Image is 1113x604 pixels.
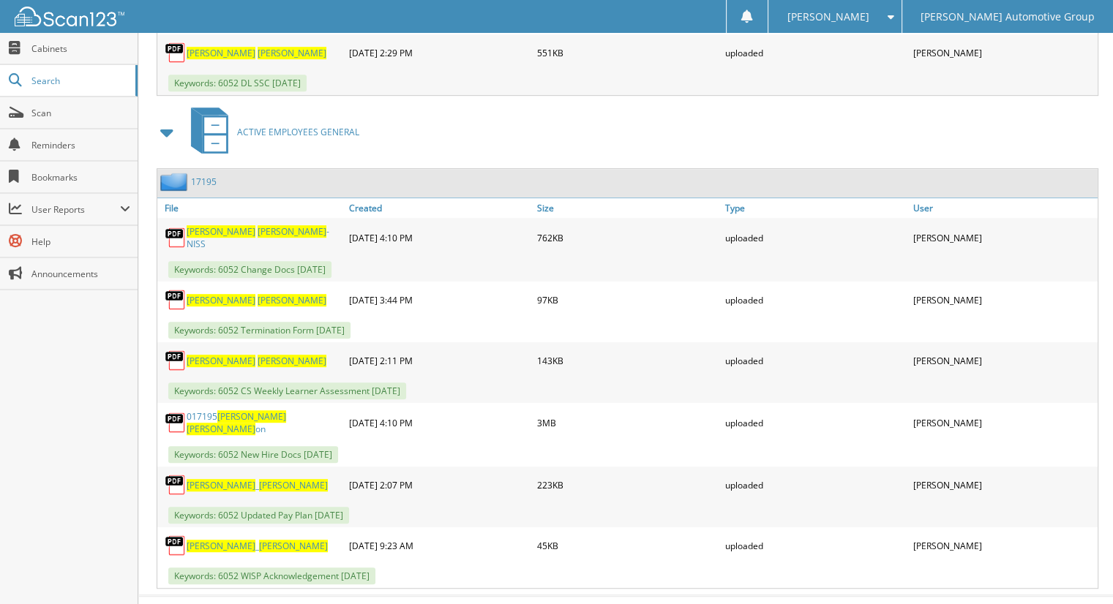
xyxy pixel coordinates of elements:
[187,294,255,306] span: [PERSON_NAME]
[258,47,326,59] span: [PERSON_NAME]
[168,567,375,584] span: Keywords: 6052 WISP Acknowledgement [DATE]
[187,225,342,250] a: [PERSON_NAME] [PERSON_NAME]- NISS
[910,470,1098,499] div: [PERSON_NAME]
[160,173,191,191] img: folder2.png
[722,346,910,375] div: uploaded
[533,407,722,439] div: 3MB
[910,407,1098,439] div: [PERSON_NAME]
[722,38,910,67] div: uploaded
[187,355,255,367] span: [PERSON_NAME]
[31,171,130,184] span: Bookmarks
[31,235,130,248] span: Help
[722,198,910,218] a: Type
[187,47,255,59] span: [PERSON_NAME]
[345,470,533,499] div: [DATE] 2:07 PM
[168,322,351,339] span: Keywords: 6052 Termination Form [DATE]
[187,294,326,306] a: [PERSON_NAME] [PERSON_NAME]
[168,75,307,91] span: Keywords: 6052 DL SSC [DATE]
[722,470,910,499] div: uploaded
[533,285,722,314] div: 97KB
[191,175,217,188] a: 17195
[187,540,255,552] span: [PERSON_NAME]
[787,12,869,21] span: [PERSON_NAME]
[259,479,328,491] span: [PERSON_NAME]
[182,103,359,161] a: ACTIVE EMPLOYEES GENERAL
[217,410,286,423] span: [PERSON_NAME]
[533,222,722,254] div: 762KB
[165,474,187,496] img: PDF.png
[345,346,533,375] div: [DATE] 2:11 PM
[165,412,187,434] img: PDF.png
[722,285,910,314] div: uploaded
[258,355,326,367] span: [PERSON_NAME]
[259,540,328,552] span: [PERSON_NAME]
[345,38,533,67] div: [DATE] 2:29 PM
[168,446,338,463] span: Keywords: 6052 New Hire Docs [DATE]
[345,285,533,314] div: [DATE] 3:44 PM
[187,225,255,238] span: [PERSON_NAME]
[910,346,1098,375] div: [PERSON_NAME]
[722,407,910,439] div: uploaded
[921,12,1095,21] span: [PERSON_NAME] Automotive Group
[533,470,722,499] div: 223KB
[722,531,910,560] div: uploaded
[165,535,187,556] img: PDF.png
[157,198,345,218] a: File
[910,198,1098,218] a: User
[258,294,326,306] span: [PERSON_NAME]
[31,75,128,87] span: Search
[31,42,130,55] span: Cabinets
[187,410,342,435] a: 017195[PERSON_NAME] [PERSON_NAME]on
[165,42,187,64] img: PDF.png
[345,407,533,439] div: [DATE] 4:10 PM
[187,47,326,59] a: [PERSON_NAME] [PERSON_NAME]
[910,285,1098,314] div: [PERSON_NAME]
[165,350,187,371] img: PDF.png
[910,222,1098,254] div: [PERSON_NAME]
[345,198,533,218] a: Created
[722,222,910,254] div: uploaded
[533,38,722,67] div: 551KB
[533,346,722,375] div: 143KB
[1040,534,1113,604] iframe: Chat Widget
[168,507,349,524] span: Keywords: 6052 Updated Pay Plan [DATE]
[910,531,1098,560] div: [PERSON_NAME]
[31,268,130,280] span: Announcements
[187,423,255,435] span: [PERSON_NAME]
[187,540,328,552] a: [PERSON_NAME]_[PERSON_NAME]
[165,289,187,311] img: PDF.png
[165,227,187,249] img: PDF.png
[237,126,359,138] span: ACTIVE EMPLOYEES GENERAL
[31,139,130,151] span: Reminders
[345,531,533,560] div: [DATE] 9:23 AM
[533,531,722,560] div: 45KB
[187,479,255,491] span: [PERSON_NAME]
[345,222,533,254] div: [DATE] 4:10 PM
[31,203,120,216] span: User Reports
[910,38,1098,67] div: [PERSON_NAME]
[168,382,406,399] span: Keywords: 6052 CS Weekly Learner Assessment [DATE]
[258,225,326,238] span: [PERSON_NAME]
[31,107,130,119] span: Scan
[533,198,722,218] a: Size
[15,7,124,26] img: scan123-logo-white.svg
[187,355,326,367] a: [PERSON_NAME] [PERSON_NAME]
[168,261,331,278] span: Keywords: 6052 Change Docs [DATE]
[187,479,328,491] a: [PERSON_NAME]_[PERSON_NAME]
